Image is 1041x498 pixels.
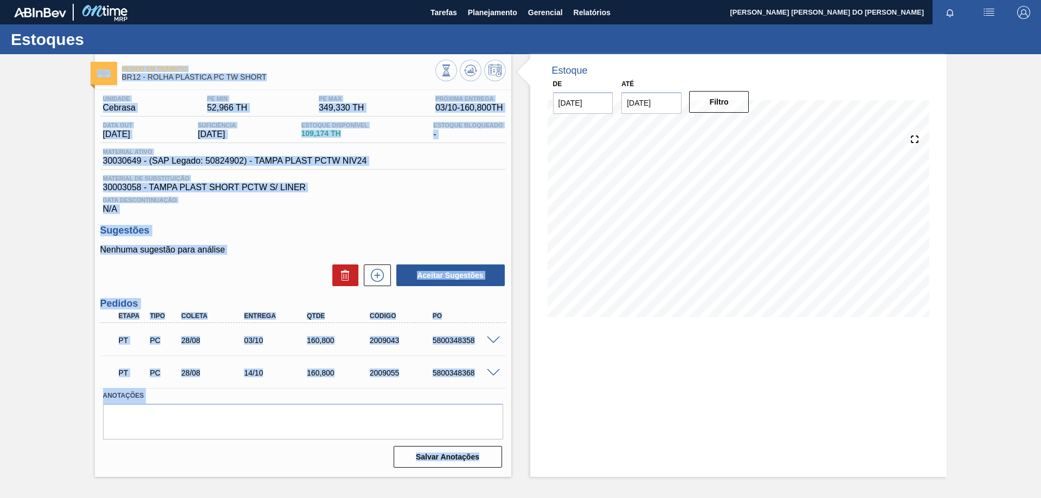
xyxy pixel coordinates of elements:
span: Data Descontinuação [103,197,503,203]
span: Estoque Bloqueado [433,122,503,128]
div: Etapa [116,312,149,320]
div: 03/10/2025 [241,336,312,345]
input: dd/mm/yyyy [621,92,682,114]
img: Ícone [97,69,111,77]
button: Atualizar Gráfico [460,60,481,81]
div: Pedido em Trânsito [116,361,149,385]
button: Aceitar Sugestões [396,264,505,286]
img: TNhmsLtSVTkK8tSr43FrP2fwEKptu5GPRR3wAAAABJRU5ErkJggg== [14,8,66,17]
p: PT [119,336,146,345]
span: PE MAX [319,95,364,102]
span: Relatórios [574,6,611,19]
p: PT [119,368,146,377]
span: Gerencial [528,6,563,19]
div: 2009043 [367,336,438,345]
span: Material de Substituição [103,175,503,182]
h1: Estoques [11,33,203,46]
span: Estoque Disponível [301,122,368,128]
span: 30030649 - (SAP Legado: 50824902) - TAMPA PLAST PCTW NIV24 [103,156,367,166]
label: De [553,80,562,88]
button: Notificações [933,5,967,20]
label: Anotações [103,388,503,404]
div: 160,800 [304,336,375,345]
span: Material ativo [103,148,367,155]
input: dd/mm/yyyy [553,92,613,114]
h3: Sugestões [100,225,506,236]
div: Pedido de Compra [147,368,179,377]
span: 109,174 TH [301,130,368,138]
div: 5800348368 [430,368,500,377]
span: 30003058 - TAMPA PLAST SHORT PCTW S/ LINER [103,183,503,192]
span: Data out [103,122,133,128]
span: BR12 - ROLHA PLÁSTICA PC TW SHORT [122,73,435,81]
div: Tipo [147,312,179,320]
span: [DATE] [103,130,133,139]
div: PO [430,312,500,320]
div: Nova sugestão [358,264,391,286]
span: Suficiência [198,122,236,128]
span: Planejamento [468,6,517,19]
div: Aceitar Sugestões [391,263,506,287]
div: Estoque [552,65,588,76]
div: 160,800 [304,368,375,377]
div: Excluir Sugestões [327,264,358,286]
div: Pedido em Trânsito [116,328,149,352]
div: Código [367,312,438,320]
button: Visão Geral dos Estoques [435,60,457,81]
div: 14/10/2025 [241,368,312,377]
div: 28/08/2025 [178,336,249,345]
span: 349,330 TH [319,103,364,113]
span: Próxima Entrega [435,95,503,102]
div: 2009055 [367,368,438,377]
button: Filtro [689,91,749,113]
div: Pedido de Compra [147,336,179,345]
button: Programar Estoque [484,60,506,81]
div: N/A [100,192,506,214]
div: Entrega [241,312,312,320]
div: 28/08/2025 [178,368,249,377]
div: Qtde [304,312,375,320]
span: PE MIN [207,95,247,102]
div: 5800348358 [430,336,500,345]
h3: Pedidos [100,298,506,309]
div: Coleta [178,312,249,320]
label: Até [621,80,634,88]
span: Tarefas [430,6,457,19]
span: 52,966 TH [207,103,247,113]
button: Salvar Anotações [394,446,502,468]
div: - [430,122,505,139]
img: userActions [982,6,995,19]
span: Unidade [103,95,136,102]
img: Logout [1017,6,1030,19]
p: Nenhuma sugestão para análise [100,245,506,255]
span: 03/10 - 160,800 TH [435,103,503,113]
span: [DATE] [198,130,236,139]
span: Cebrasa [103,103,136,113]
span: Pedido em Trânsito [122,66,435,72]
